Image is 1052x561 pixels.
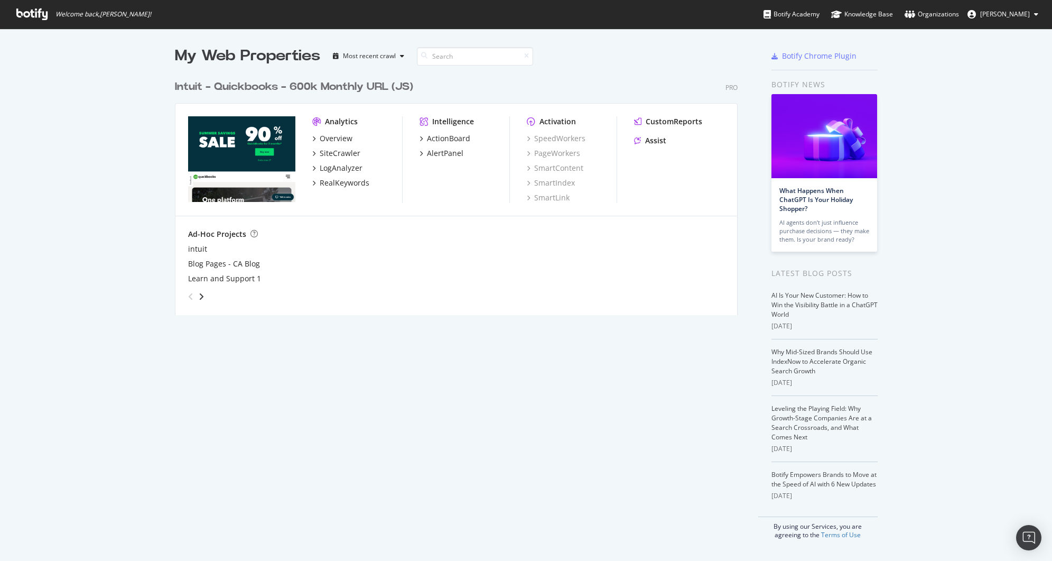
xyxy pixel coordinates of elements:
[527,192,570,203] a: SmartLink
[771,444,878,454] div: [DATE]
[427,148,463,159] div: AlertPanel
[320,133,352,144] div: Overview
[527,133,585,144] a: SpeedWorkers
[645,135,666,146] div: Assist
[831,9,893,20] div: Knowledge Base
[779,186,853,213] a: What Happens When ChatGPT Is Your Holiday Shopper?
[188,259,260,269] a: Blog Pages - CA Blog
[420,133,470,144] a: ActionBoard
[320,163,362,173] div: LogAnalyzer
[771,491,878,501] div: [DATE]
[905,9,959,20] div: Organizations
[343,53,396,59] div: Most recent crawl
[175,45,320,67] div: My Web Properties
[175,79,413,95] div: Intuit - Quickbooks - 600k Monthly URL (JS)
[771,291,878,319] a: AI Is Your New Customer: How to Win the Visibility Battle in a ChatGPT World
[320,178,369,188] div: RealKeywords
[634,135,666,146] a: Assist
[329,48,408,65] button: Most recent crawl
[1016,525,1041,550] div: Open Intercom Messenger
[527,148,580,159] a: PageWorkers
[175,67,746,315] div: grid
[417,47,533,66] input: Search
[821,530,861,539] a: Terms of Use
[55,10,151,19] span: Welcome back, [PERSON_NAME] !
[980,10,1030,19] span: Trevor Adrian
[527,178,575,188] a: SmartIndex
[634,116,702,127] a: CustomReports
[420,148,463,159] a: AlertPanel
[771,321,878,331] div: [DATE]
[771,347,872,375] a: Why Mid-Sized Brands Should Use IndexNow to Accelerate Organic Search Growth
[959,6,1047,23] button: [PERSON_NAME]
[779,218,869,244] div: AI agents don’t just influence purchase decisions — they make them. Is your brand ready?
[771,94,877,178] img: What Happens When ChatGPT Is Your Holiday Shopper?
[188,273,261,284] a: Learn and Support 1
[646,116,702,127] div: CustomReports
[771,51,857,61] a: Botify Chrome Plugin
[312,163,362,173] a: LogAnalyzer
[771,378,878,388] div: [DATE]
[325,116,358,127] div: Analytics
[188,116,295,202] img: quickbooks.intuit.com
[725,83,738,92] div: Pro
[184,288,198,305] div: angle-left
[188,244,207,254] a: intuit
[320,148,360,159] div: SiteCrawler
[175,79,417,95] a: Intuit - Quickbooks - 600k Monthly URL (JS)
[771,79,878,90] div: Botify news
[539,116,576,127] div: Activation
[312,178,369,188] a: RealKeywords
[188,229,246,240] div: Ad-Hoc Projects
[771,268,878,279] div: Latest Blog Posts
[771,470,877,489] a: Botify Empowers Brands to Move at the Speed of AI with 6 New Updates
[527,163,583,173] a: SmartContent
[312,148,360,159] a: SiteCrawler
[782,51,857,61] div: Botify Chrome Plugin
[758,517,878,539] div: By using our Services, you are agreeing to the
[312,133,352,144] a: Overview
[764,9,820,20] div: Botify Academy
[432,116,474,127] div: Intelligence
[427,133,470,144] div: ActionBoard
[198,291,205,302] div: angle-right
[771,404,872,442] a: Leveling the Playing Field: Why Growth-Stage Companies Are at a Search Crossroads, and What Comes...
